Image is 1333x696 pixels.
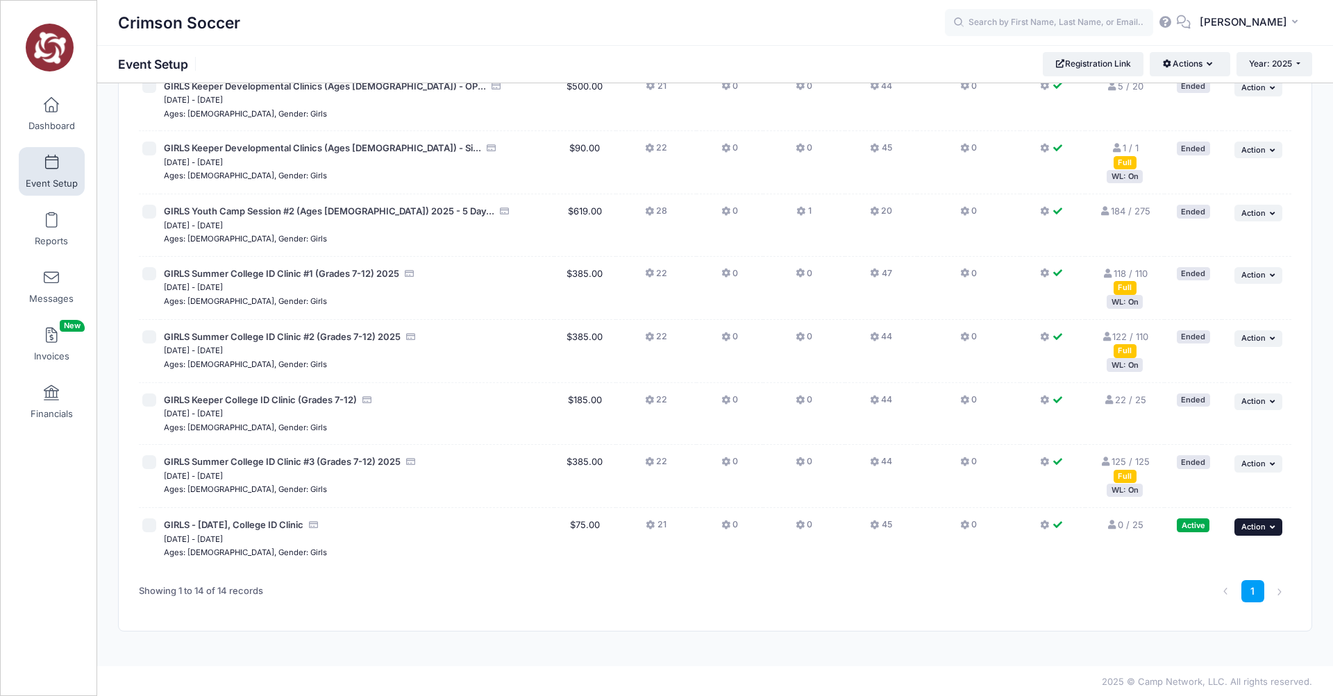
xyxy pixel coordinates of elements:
[721,518,738,538] button: 0
[870,80,892,100] button: 44
[1100,456,1149,481] a: 125 / 125 Full
[164,234,327,244] small: Ages: [DEMOGRAPHIC_DATA], Gender: Girls
[721,393,738,414] button: 0
[1234,142,1283,158] button: Action
[28,120,75,132] span: Dashboard
[1241,333,1266,343] span: Action
[1241,145,1266,155] span: Action
[796,205,811,225] button: 1
[1102,268,1147,293] a: 118 / 110 Full
[1114,470,1137,483] div: Full
[1241,270,1266,280] span: Action
[164,534,223,544] small: [DATE] - [DATE]
[1177,393,1210,407] div: Ended
[1099,205,1150,217] a: 184 / 275
[491,82,502,91] i: Accepting Credit Card Payments
[362,396,373,405] i: Accepting Credit Card Payments
[405,457,417,466] i: Accepting Credit Card Payments
[1177,518,1209,532] div: Active
[164,484,327,494] small: Ages: [DEMOGRAPHIC_DATA], Gender: Girls
[1234,393,1283,410] button: Action
[1102,676,1312,687] span: 2025 © Camp Network, LLC. All rights reserved.
[486,144,497,153] i: Accepting Credit Card Payments
[721,267,738,287] button: 0
[1114,281,1137,294] div: Full
[960,393,977,414] button: 0
[645,267,667,287] button: 22
[796,455,812,475] button: 0
[870,518,891,538] button: 45
[24,22,76,74] img: Crimson Soccer
[960,267,977,287] button: 0
[1177,142,1210,155] div: Ended
[1177,330,1210,343] div: Ended
[164,409,223,418] small: [DATE] - [DATE]
[164,221,223,230] small: [DATE] - [DATE]
[1241,459,1266,468] span: Action
[1177,455,1210,468] div: Ended
[405,332,417,341] i: Accepting Credit Card Payments
[960,80,977,100] button: 0
[1234,330,1283,347] button: Action
[645,455,667,475] button: 22
[19,147,85,196] a: Event Setup
[870,455,892,475] button: 44
[1234,455,1283,472] button: Action
[164,296,327,306] small: Ages: [DEMOGRAPHIC_DATA], Gender: Girls
[1107,170,1143,183] div: WL: On
[1241,396,1266,406] span: Action
[646,518,666,538] button: 21
[404,269,415,278] i: Accepting Credit Card Payments
[960,142,977,162] button: 0
[1,15,98,80] a: Crimson Soccer
[34,350,69,362] span: Invoices
[164,359,327,369] small: Ages: [DEMOGRAPHIC_DATA], Gender: Girls
[1177,80,1210,93] div: Ended
[721,80,738,100] button: 0
[1101,331,1148,356] a: 122 / 110 Full
[960,205,977,225] button: 0
[164,142,481,153] span: GIRLS Keeper Developmental Clinics (Ages [DEMOGRAPHIC_DATA]) - Si...
[870,142,891,162] button: 45
[1234,80,1283,96] button: Action
[554,194,616,257] td: $619.00
[1107,295,1143,308] div: WL: On
[1241,208,1266,218] span: Action
[554,69,616,132] td: $500.00
[31,408,73,420] span: Financials
[1111,142,1138,167] a: 1 / 1 Full
[1103,394,1146,405] a: 22 / 25
[164,346,223,355] small: [DATE] - [DATE]
[554,320,616,383] td: $385.00
[19,205,85,253] a: Reports
[164,471,223,481] small: [DATE] - [DATE]
[796,393,812,414] button: 0
[1106,80,1143,92] a: 5 / 20
[35,235,68,247] span: Reports
[164,158,223,167] small: [DATE] - [DATE]
[870,267,891,287] button: 47
[645,330,667,350] button: 22
[554,131,616,194] td: $90.00
[796,267,812,287] button: 0
[164,456,401,467] span: GIRLS Summer College ID Clinic #3 (Grades 7-12) 2025
[796,518,812,538] button: 0
[1236,52,1312,76] button: Year: 2025
[164,109,327,119] small: Ages: [DEMOGRAPHIC_DATA], Gender: Girls
[1107,358,1143,371] div: WL: On
[1200,15,1287,30] span: [PERSON_NAME]
[796,142,812,162] button: 0
[796,330,812,350] button: 0
[554,257,616,320] td: $385.00
[1043,52,1143,76] a: Registration Link
[19,320,85,368] a: InvoicesNew
[60,320,85,332] span: New
[1234,518,1283,535] button: Action
[1234,205,1283,221] button: Action
[164,282,223,292] small: [DATE] - [DATE]
[118,57,200,71] h1: Event Setup
[960,518,977,538] button: 0
[645,142,667,162] button: 22
[164,80,486,92] span: GIRLS Keeper Developmental Clinics (Ages [DEMOGRAPHIC_DATA]) - OP...
[1177,267,1210,280] div: Ended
